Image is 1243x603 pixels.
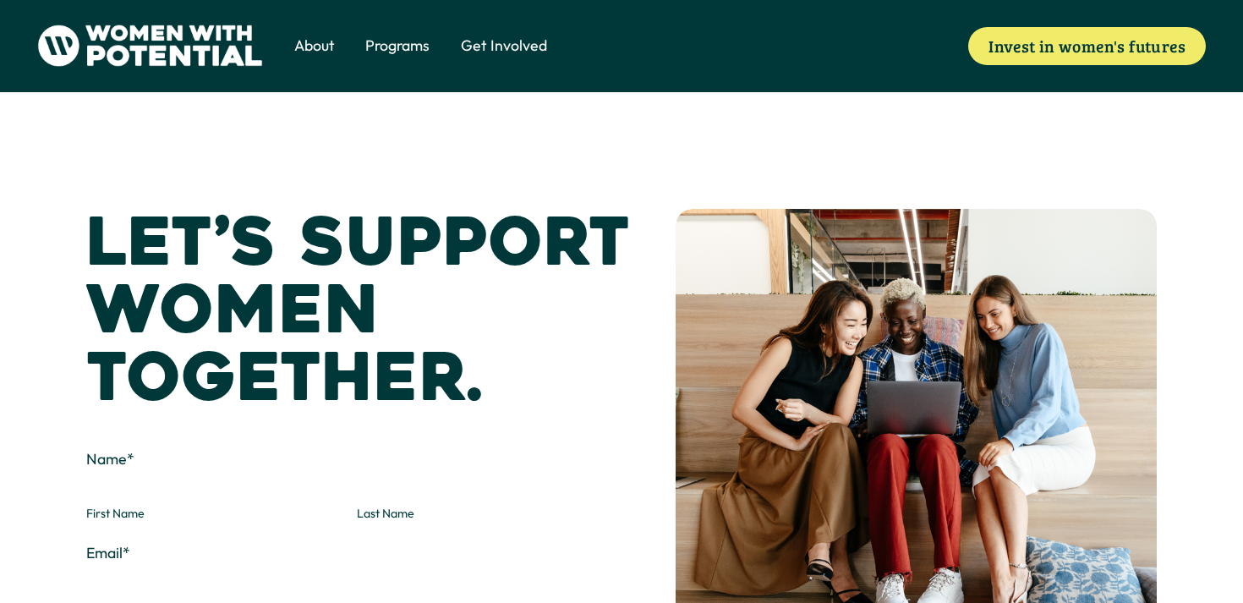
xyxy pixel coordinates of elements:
[86,449,134,470] legend: Name
[37,25,263,67] img: Women With Potential
[365,36,430,57] span: Programs
[294,36,335,57] span: About
[86,543,616,564] label: Email
[461,34,547,58] a: folder dropdown
[294,34,335,58] a: folder dropdown
[357,475,616,502] input: Last Name
[461,36,547,57] span: Get Involved
[365,34,430,58] a: folder dropdown
[968,27,1206,65] a: Invest in women's futures
[86,506,346,523] span: First Name
[86,209,665,413] h1: Let’s support women together.
[86,475,346,502] input: First Name
[357,506,616,523] span: Last Name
